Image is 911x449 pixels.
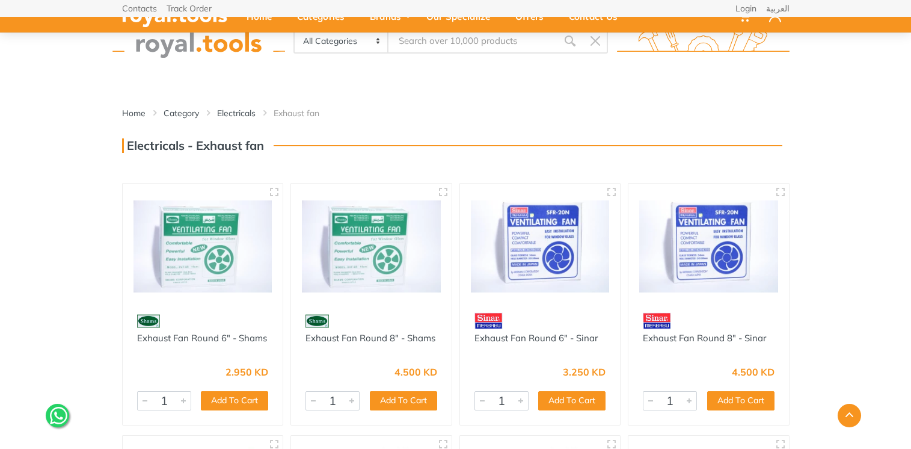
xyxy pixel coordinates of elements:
[137,311,161,332] img: 9.webp
[563,367,606,377] div: 3.250 KD
[274,107,337,119] li: Exhaust fan
[538,391,606,410] button: Add To Cart
[617,25,790,58] img: royal.tools Logo
[766,4,790,13] a: العربية
[370,391,437,410] button: Add To Cart
[122,4,157,13] a: Contacts
[122,107,790,119] nav: breadcrumb
[732,367,775,377] div: 4.500 KD
[474,311,503,332] img: 10.webp
[305,332,435,344] a: Exhaust Fan Round 8" - Shams
[707,391,775,410] button: Add To Cart
[137,332,267,344] a: Exhaust Fan Round 6" - Shams
[164,107,199,119] a: Category
[217,107,256,119] a: Electricals
[295,29,389,52] select: Category
[122,107,146,119] a: Home
[474,332,598,344] a: Exhaust Fan Round 6" - Sinar
[167,4,212,13] a: Track Order
[133,194,272,299] img: Royal Tools - Exhaust Fan Round 6
[643,332,766,344] a: Exhaust Fan Round 8" - Sinar
[302,194,441,299] img: Royal Tools - Exhaust Fan Round 8
[639,194,778,299] img: Royal Tools - Exhaust Fan Round 8
[388,28,557,54] input: Site search
[735,4,756,13] a: Login
[201,391,268,410] button: Add To Cart
[305,311,329,332] img: 9.webp
[122,138,264,153] h3: Electricals - Exhaust fan
[225,367,268,377] div: 2.950 KD
[643,311,671,332] img: 10.webp
[471,194,610,299] img: Royal Tools - Exhaust Fan Round 6
[112,25,285,58] img: royal.tools Logo
[394,367,437,377] div: 4.500 KD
